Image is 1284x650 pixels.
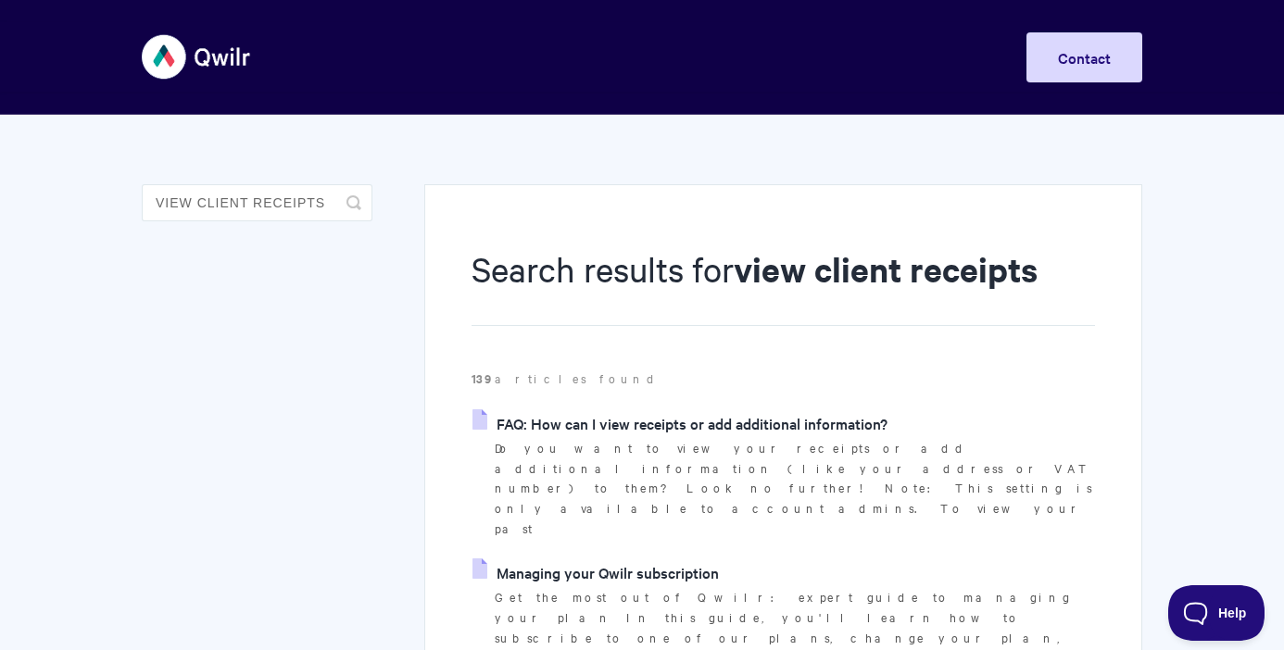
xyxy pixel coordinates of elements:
a: Managing your Qwilr subscription [472,558,719,586]
input: Search [142,184,372,221]
p: articles found [472,369,1095,389]
strong: view client receipts [734,246,1038,292]
p: Do you want to view your receipts or add additional information (like your address or VAT number)... [495,438,1095,539]
iframe: Toggle Customer Support [1168,585,1265,641]
a: FAQ: How can I view receipts or add additional information? [472,409,887,437]
strong: 139 [472,369,495,387]
img: Qwilr Help Center [142,22,252,92]
a: Contact [1026,32,1142,82]
h1: Search results for [472,245,1095,326]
